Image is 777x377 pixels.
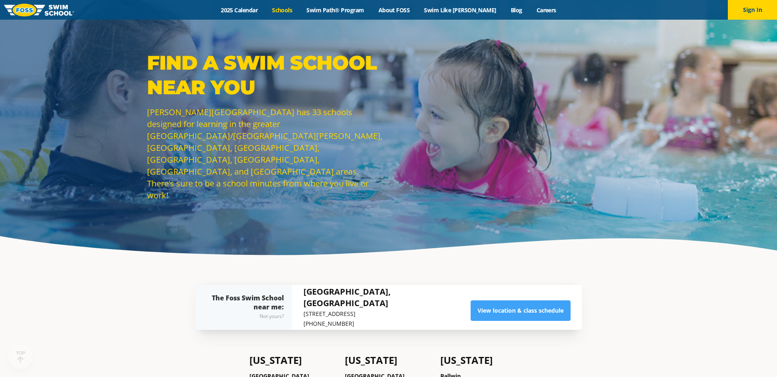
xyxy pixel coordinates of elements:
[4,4,74,16] img: FOSS Swim School Logo
[503,6,529,14] a: Blog
[147,106,385,201] p: [PERSON_NAME][GEOGRAPHIC_DATA] has 33 schools designed for learning in the greater [GEOGRAPHIC_DA...
[529,6,563,14] a: Careers
[212,293,284,321] div: The Foss Swim School near me:
[299,6,371,14] a: Swim Path® Program
[304,286,471,309] h5: [GEOGRAPHIC_DATA], [GEOGRAPHIC_DATA]
[249,354,337,366] h4: [US_STATE]
[417,6,504,14] a: Swim Like [PERSON_NAME]
[371,6,417,14] a: About FOSS
[304,319,471,329] p: [PHONE_NUMBER]
[214,6,265,14] a: 2025 Calendar
[440,354,528,366] h4: [US_STATE]
[16,350,25,363] div: TOP
[212,311,284,321] div: Not yours?
[345,354,432,366] h4: [US_STATE]
[265,6,299,14] a: Schools
[471,300,571,321] a: View location & class schedule
[304,309,471,319] p: [STREET_ADDRESS]
[147,50,385,100] p: Find a Swim School Near You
